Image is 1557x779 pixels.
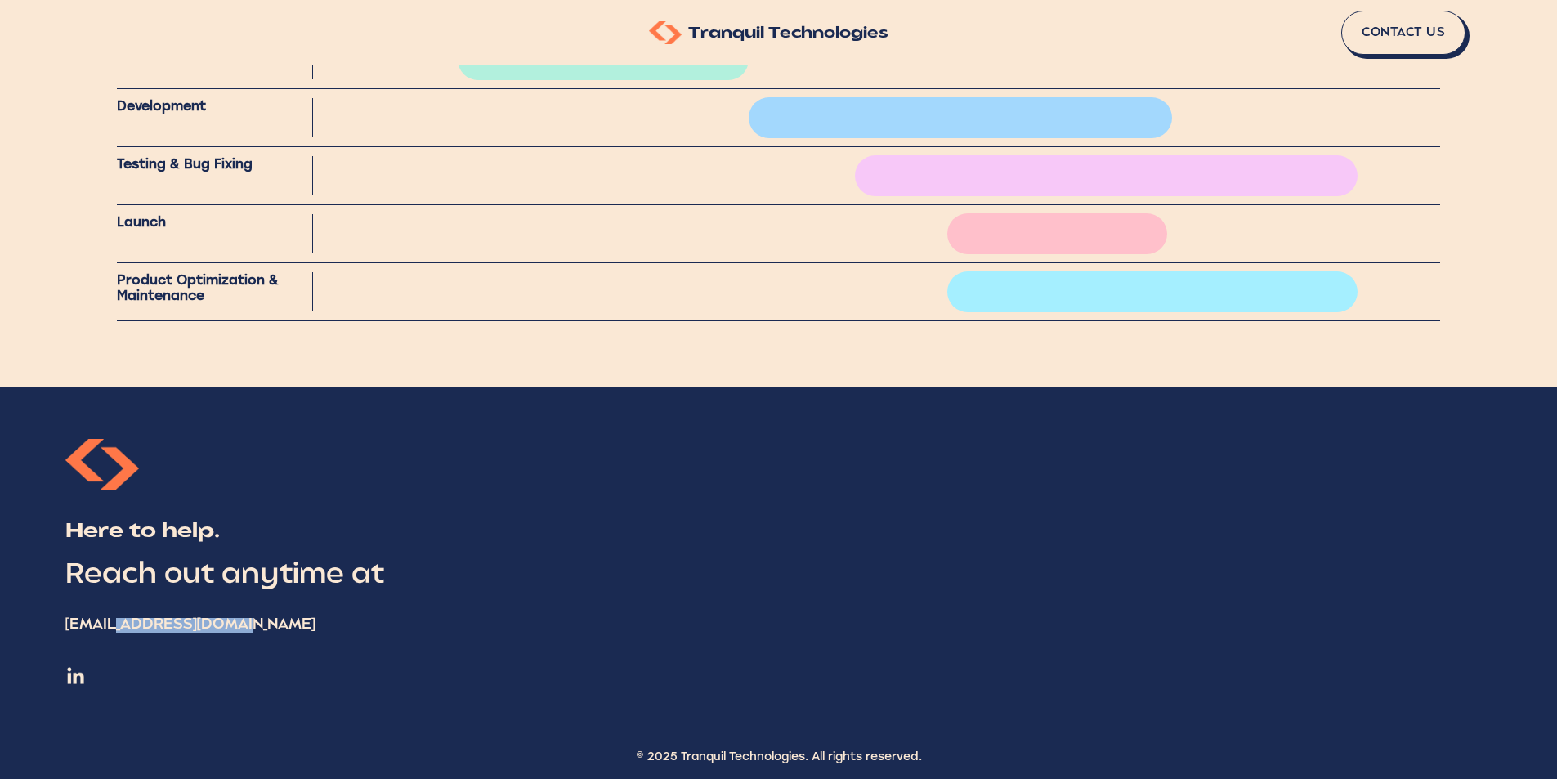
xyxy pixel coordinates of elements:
div: © 2025 Tranquil Technologies. All rights reserved. [65,750,1492,763]
img: Tranquil Technologies Logo [649,21,682,44]
div: Here to help. [65,522,1492,542]
img: Linkedin [65,665,86,686]
div: Product Optimization & Maintenance [117,272,313,311]
div: [EMAIL_ADDRESS][DOMAIN_NAME] [65,618,1492,633]
img: Tranquil Technologies Logo [65,439,139,490]
div: Launch [117,214,313,253]
div: Reach out anytime at [65,562,1492,590]
div: Development [117,98,313,137]
span: Tranquil Technologies [688,27,888,42]
a: Contact Us [1341,11,1465,55]
div: Testing & Bug Fixing [117,156,313,195]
